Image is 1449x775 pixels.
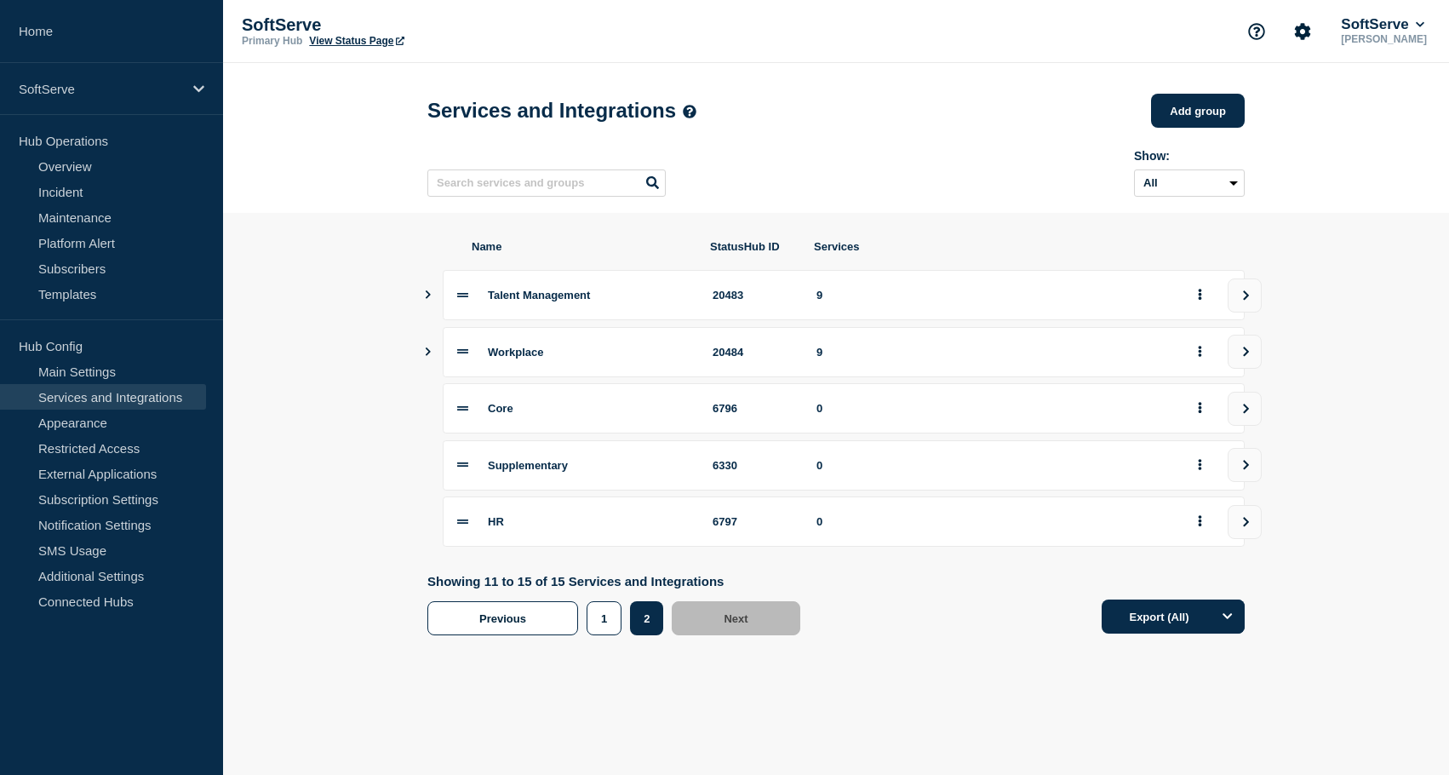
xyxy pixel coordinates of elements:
button: group actions [1189,339,1211,365]
span: StatusHub ID [710,240,793,253]
div: 0 [816,459,1169,472]
input: Search services and groups [427,169,666,197]
p: Showing 11 to 15 of 15 Services and Integrations [427,574,809,588]
button: Previous [427,601,578,635]
button: group actions [1189,282,1211,308]
button: Export (All) [1102,600,1245,634]
div: 0 [816,515,1169,528]
span: Workplace [488,346,544,359]
button: view group [1228,335,1262,369]
span: Supplementary [488,459,568,472]
button: Support [1239,14,1274,49]
div: 6330 [713,459,796,472]
span: HR [488,515,504,528]
button: group actions [1189,508,1211,535]
a: View Status Page [309,35,404,47]
select: Archived [1134,169,1245,197]
span: Core [488,402,513,415]
div: 9 [816,289,1169,301]
button: 2 [630,601,663,635]
span: Previous [479,612,526,625]
button: Show services [424,327,432,377]
button: view group [1228,448,1262,482]
p: [PERSON_NAME] [1337,33,1430,45]
button: view group [1228,278,1262,313]
button: view group [1228,505,1262,539]
div: 9 [816,346,1169,359]
button: view group [1228,392,1262,426]
p: SoftServe [242,15,582,35]
div: 6797 [713,515,796,528]
p: SoftServe [19,82,182,96]
div: 6796 [713,402,796,415]
button: group actions [1189,395,1211,422]
div: 20484 [713,346,796,359]
button: Show services [424,270,432,320]
button: SoftServe [1337,16,1428,33]
h1: Services and Integrations [427,99,696,123]
div: 20483 [713,289,796,301]
div: 0 [816,402,1169,415]
button: Next [672,601,799,635]
span: Talent Management [488,289,590,301]
p: Primary Hub [242,35,302,47]
span: Services [814,240,1170,253]
button: Options [1211,600,1245,634]
button: group actions [1189,452,1211,479]
span: Name [472,240,690,253]
button: Account settings [1285,14,1320,49]
button: 1 [587,601,621,635]
div: Show: [1134,149,1245,163]
button: Add group [1151,94,1245,128]
span: Next [724,612,747,625]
